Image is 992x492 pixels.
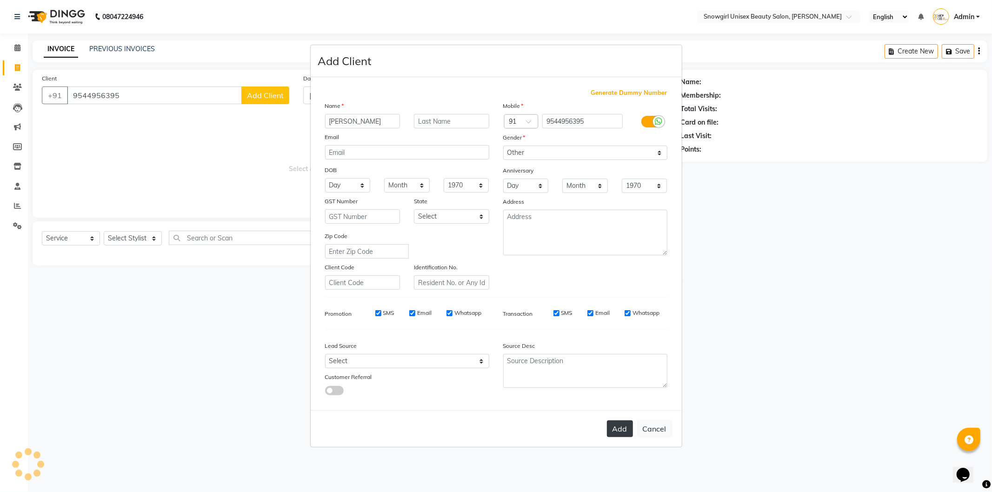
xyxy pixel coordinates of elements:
input: Mobile [542,114,623,128]
label: SMS [561,309,573,317]
input: First Name [325,114,400,128]
label: Anniversary [503,166,534,175]
label: GST Number [325,197,358,206]
label: Whatsapp [454,309,481,317]
iframe: chat widget [953,455,983,483]
label: Lead Source [325,342,357,350]
label: State [414,197,427,206]
span: Generate Dummy Number [591,88,667,98]
label: Customer Referral [325,373,372,381]
label: Name [325,102,344,110]
input: Resident No. or Any Id [414,275,489,290]
label: Identification No. [414,263,458,272]
label: Mobile [503,102,524,110]
button: Add [607,420,633,437]
label: Promotion [325,310,352,318]
input: Email [325,145,489,160]
label: Email [325,133,340,141]
input: Client Code [325,275,400,290]
h4: Add Client [318,53,372,69]
label: Zip Code [325,232,348,240]
label: Email [417,309,432,317]
label: SMS [383,309,394,317]
label: Gender [503,133,526,142]
label: Source Desc [503,342,535,350]
input: Last Name [414,114,489,128]
label: Whatsapp [632,309,659,317]
label: Client Code [325,263,355,272]
button: Cancel [637,420,672,438]
input: GST Number [325,209,400,224]
label: DOB [325,166,337,174]
label: Address [503,198,525,206]
input: Enter Zip Code [325,244,409,259]
label: Transaction [503,310,533,318]
label: Email [595,309,610,317]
